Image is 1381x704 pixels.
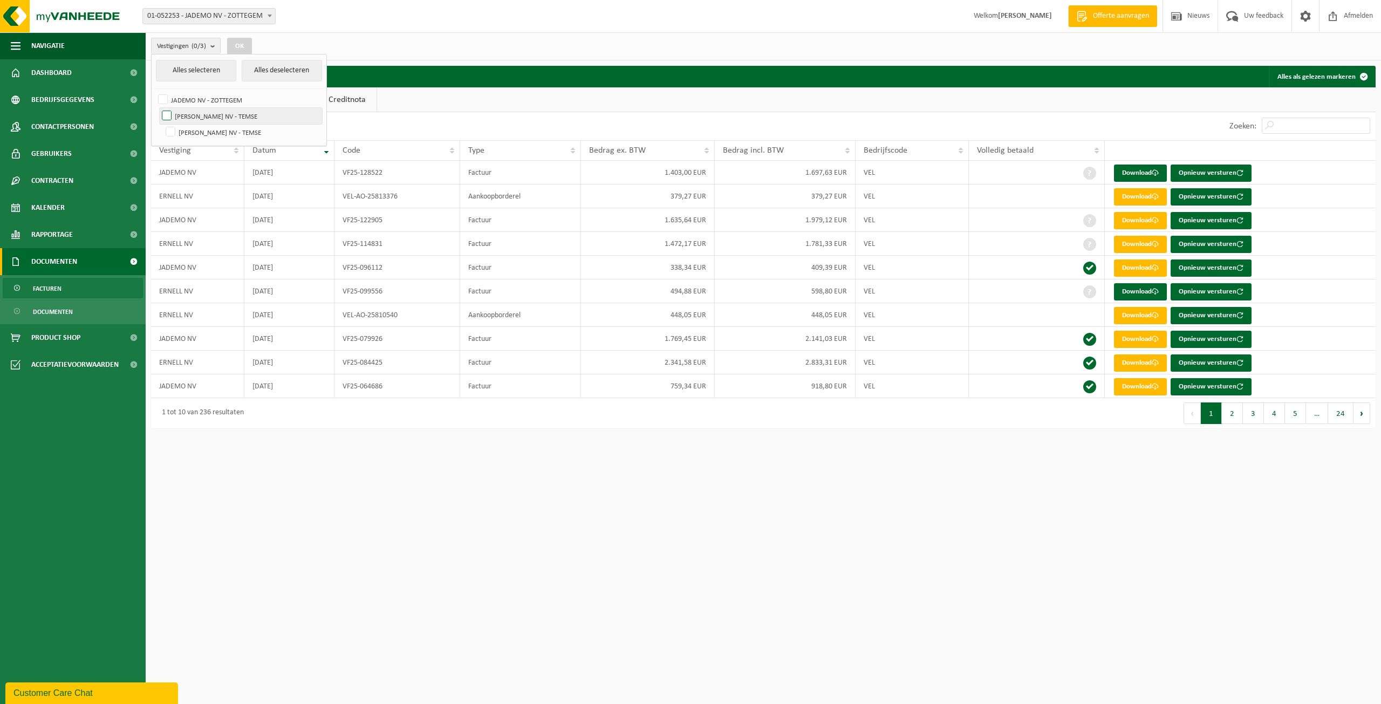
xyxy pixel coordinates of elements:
[468,146,484,155] span: Type
[244,184,334,208] td: [DATE]
[1171,307,1252,324] button: Opnieuw versturen
[1229,122,1256,131] label: Zoeken:
[856,351,969,374] td: VEL
[856,208,969,232] td: VEL
[157,38,206,54] span: Vestigingen
[334,279,460,303] td: VF25-099556
[160,108,322,124] label: [PERSON_NAME] NV - TEMSE
[1114,259,1167,277] a: Download
[159,146,191,155] span: Vestiging
[581,161,714,184] td: 1.403,00 EUR
[460,374,582,398] td: Factuur
[715,351,856,374] td: 2.833,31 EUR
[864,146,907,155] span: Bedrijfscode
[1222,402,1243,424] button: 2
[334,303,460,327] td: VEL-AO-25810540
[715,279,856,303] td: 598,80 EUR
[460,327,582,351] td: Factuur
[715,256,856,279] td: 409,39 EUR
[244,208,334,232] td: [DATE]
[151,38,221,54] button: Vestigingen(0/3)
[998,12,1052,20] strong: [PERSON_NAME]
[31,59,72,86] span: Dashboard
[151,303,244,327] td: ERNELL NV
[151,208,244,232] td: JADEMO NV
[334,374,460,398] td: VF25-064686
[156,404,244,423] div: 1 tot 10 van 236 resultaten
[856,161,969,184] td: VEL
[1114,165,1167,182] a: Download
[856,232,969,256] td: VEL
[334,184,460,208] td: VEL-AO-25813376
[334,351,460,374] td: VF25-084425
[151,184,244,208] td: ERNELL NV
[151,279,244,303] td: ERNELL NV
[460,184,582,208] td: Aankoopborderel
[1171,283,1252,300] button: Opnieuw versturen
[143,9,275,24] span: 01-052253 - JADEMO NV - ZOTTEGEM
[1171,165,1252,182] button: Opnieuw versturen
[244,232,334,256] td: [DATE]
[31,351,119,378] span: Acceptatievoorwaarden
[1171,354,1252,372] button: Opnieuw versturen
[151,232,244,256] td: ERNELL NV
[1114,378,1167,395] a: Download
[1114,307,1167,324] a: Download
[163,124,322,140] label: [PERSON_NAME] NV - TEMSE
[227,38,252,55] button: OK
[3,278,143,298] a: Facturen
[142,8,276,24] span: 01-052253 - JADEMO NV - ZOTTEGEM
[460,351,582,374] td: Factuur
[192,43,206,50] count: (0/3)
[977,146,1034,155] span: Volledig betaald
[151,327,244,351] td: JADEMO NV
[1171,236,1252,253] button: Opnieuw versturen
[1269,66,1375,87] button: Alles als gelezen markeren
[715,161,856,184] td: 1.697,63 EUR
[1264,402,1285,424] button: 4
[460,232,582,256] td: Factuur
[581,279,714,303] td: 494,88 EUR
[1184,402,1201,424] button: Previous
[581,327,714,351] td: 1.769,45 EUR
[156,60,236,81] button: Alles selecteren
[252,146,276,155] span: Datum
[151,256,244,279] td: JADEMO NV
[334,161,460,184] td: VF25-128522
[3,301,143,322] a: Documenten
[334,232,460,256] td: VF25-114831
[334,256,460,279] td: VF25-096112
[242,60,322,81] button: Alles deselecteren
[715,327,856,351] td: 2.141,03 EUR
[334,327,460,351] td: VF25-079926
[715,303,856,327] td: 448,05 EUR
[244,351,334,374] td: [DATE]
[856,256,969,279] td: VEL
[31,86,94,113] span: Bedrijfsgegevens
[1090,11,1152,22] span: Offerte aanvragen
[460,279,582,303] td: Factuur
[31,167,73,194] span: Contracten
[581,208,714,232] td: 1.635,64 EUR
[33,278,61,299] span: Facturen
[244,303,334,327] td: [DATE]
[1201,402,1222,424] button: 1
[581,184,714,208] td: 379,27 EUR
[5,680,180,704] iframe: chat widget
[723,146,784,155] span: Bedrag incl. BTW
[460,303,582,327] td: Aankoopborderel
[715,232,856,256] td: 1.781,33 EUR
[581,303,714,327] td: 448,05 EUR
[31,113,94,140] span: Contactpersonen
[31,324,80,351] span: Product Shop
[244,256,334,279] td: [DATE]
[31,140,72,167] span: Gebruikers
[244,327,334,351] td: [DATE]
[31,194,65,221] span: Kalender
[581,256,714,279] td: 338,34 EUR
[1171,378,1252,395] button: Opnieuw versturen
[151,374,244,398] td: JADEMO NV
[33,302,73,322] span: Documenten
[460,256,582,279] td: Factuur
